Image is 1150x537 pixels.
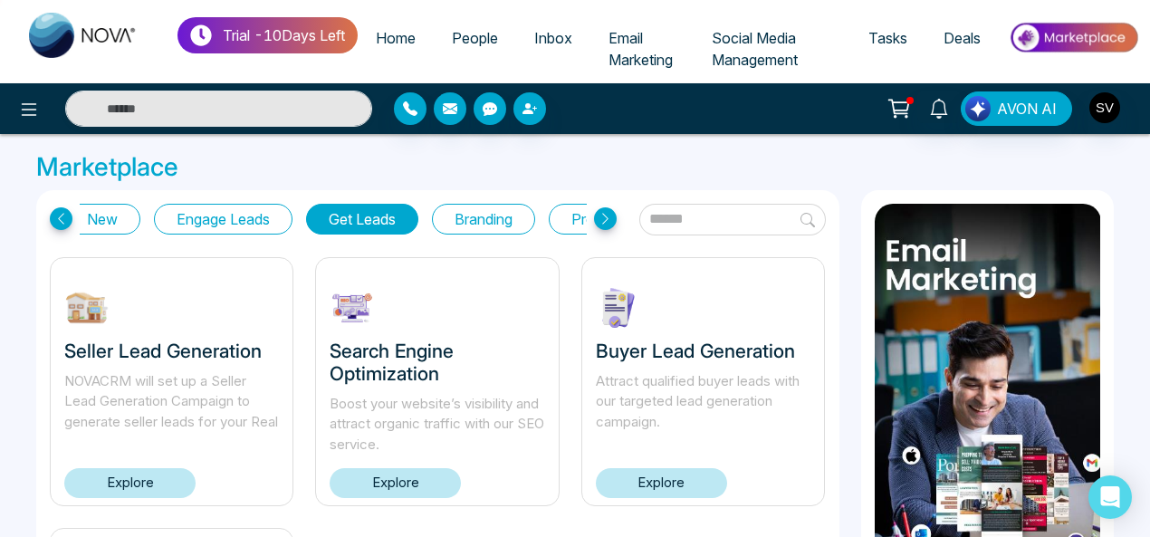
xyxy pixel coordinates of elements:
span: Deals [944,29,981,47]
a: Tasks [850,21,925,55]
h3: Marketplace [36,152,1114,183]
span: Email Marketing [609,29,673,69]
button: New [64,204,140,235]
h3: Search Engine Optimization [330,340,544,385]
span: Tasks [868,29,907,47]
a: Home [358,21,434,55]
button: Get Leads [306,204,418,235]
img: W9EOY1739212645.jpg [64,285,110,331]
img: User Avatar [1089,92,1120,123]
button: AVON AI [961,91,1072,126]
img: Lead Flow [965,96,991,121]
img: Nova CRM Logo [29,13,138,58]
a: Social Media Management [694,21,850,77]
span: People [452,29,498,47]
a: Email Marketing [590,21,694,77]
button: Engage Leads [154,204,292,235]
p: Boost your website’s visibility and attract organic traffic with our SEO service. [330,394,544,455]
span: Social Media Management [712,29,798,69]
a: Explore [330,468,461,498]
p: NOVACRM will set up a Seller Lead Generation Campaign to generate seller leads for your Real Estate [64,371,279,433]
button: Promote Listings [549,204,704,235]
div: Open Intercom Messenger [1088,475,1132,519]
button: Branding [432,204,535,235]
span: AVON AI [997,98,1057,120]
h3: Buyer Lead Generation [596,340,810,362]
a: Deals [925,21,999,55]
p: Attract qualified buyer leads with our targeted lead generation campaign. [596,371,810,433]
h3: Seller Lead Generation [64,340,279,362]
img: Market-place.gif [1008,17,1139,58]
span: Inbox [534,29,572,47]
a: Explore [596,468,727,498]
p: Trial - 10 Days Left [223,24,345,46]
a: People [434,21,516,55]
a: Explore [64,468,196,498]
img: sYAVk1730743386.jpg [596,285,641,331]
a: Inbox [516,21,590,55]
span: Home [376,29,416,47]
img: eYwbv1730743564.jpg [330,285,375,331]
